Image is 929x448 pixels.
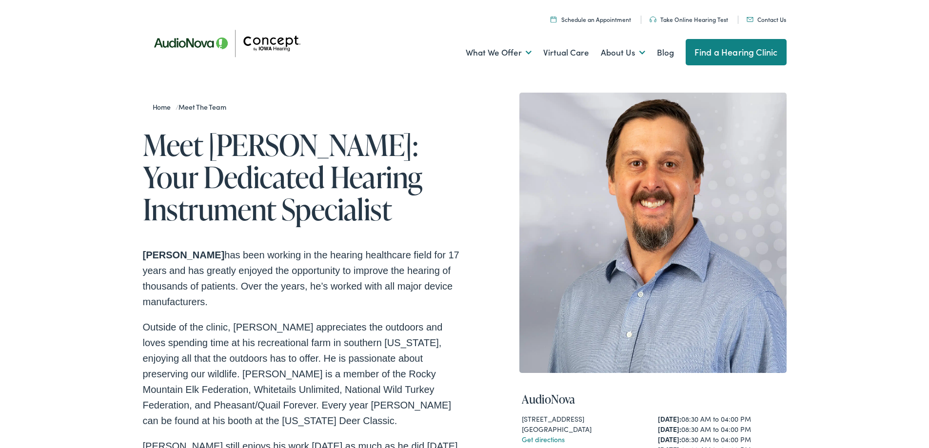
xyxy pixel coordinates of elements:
a: Blog [657,35,674,71]
strong: [DATE]: [658,434,681,444]
a: Take Online Hearing Test [650,15,728,23]
a: About Us [601,35,645,71]
a: Virtual Care [543,35,589,71]
img: utility icon [747,17,753,22]
a: Meet the Team [178,102,231,112]
div: [GEOGRAPHIC_DATA] [522,424,648,434]
p: Outside of the clinic, [PERSON_NAME] appreciates the outdoors and loves spending time at his recr... [143,319,465,429]
strong: [DATE]: [658,414,681,424]
span: / [153,102,231,112]
div: [STREET_ADDRESS] [522,414,648,424]
strong: [DATE]: [658,424,681,434]
a: Home [153,102,176,112]
a: Find a Hearing Clinic [686,39,787,65]
a: What We Offer [466,35,532,71]
p: has been working in the hearing healthcare field for 17 years and has greatly enjoyed the opportu... [143,247,465,310]
img: A calendar icon to schedule an appointment at Concept by Iowa Hearing. [551,16,556,22]
img: utility icon [650,17,656,22]
h4: AudioNova [522,392,784,407]
a: Schedule an Appointment [551,15,631,23]
a: Contact Us [747,15,786,23]
h1: Meet [PERSON_NAME]: Your Dedicated Hearing Instrument Specialist [143,129,465,225]
a: Get directions [522,434,565,444]
strong: [PERSON_NAME] [143,250,225,260]
img: Eric Smargiasso is a hearing instrument specialist at Concept by Iowa Hearing in Ames. [519,93,787,373]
